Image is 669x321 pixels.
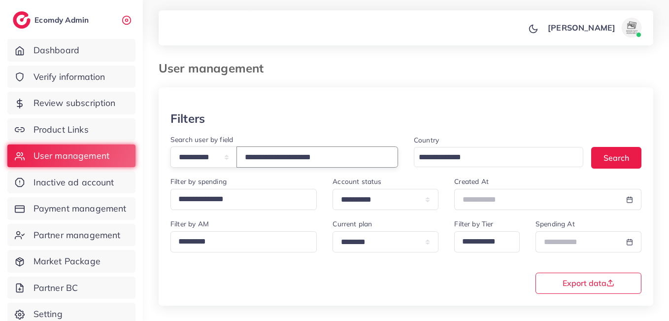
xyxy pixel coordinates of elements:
[7,92,135,114] a: Review subscription
[7,171,135,194] a: Inactive ad account
[414,135,439,145] label: Country
[415,150,570,165] input: Search for option
[622,18,641,37] img: avatar
[542,18,645,37] a: [PERSON_NAME]avatar
[7,250,135,273] a: Market Package
[563,279,614,287] span: Export data
[170,135,233,144] label: Search user by field
[535,219,575,229] label: Spending At
[33,149,109,162] span: User management
[33,44,79,57] span: Dashboard
[170,231,317,252] div: Search for option
[333,177,381,186] label: Account status
[454,219,493,229] label: Filter by Tier
[7,197,135,220] a: Payment management
[159,61,271,75] h3: User management
[175,233,304,250] input: Search for option
[13,11,91,29] a: logoEcomdy Admin
[459,233,507,250] input: Search for option
[33,282,78,294] span: Partner BC
[548,22,615,34] p: [PERSON_NAME]
[591,147,641,168] button: Search
[7,39,135,62] a: Dashboard
[170,189,317,210] div: Search for option
[170,111,205,126] h3: Filters
[7,66,135,88] a: Verify information
[7,224,135,247] a: Partner management
[333,219,372,229] label: Current plan
[13,11,31,29] img: logo
[535,273,641,294] button: Export data
[7,277,135,299] a: Partner BC
[454,231,520,252] div: Search for option
[34,15,91,25] h2: Ecomdy Admin
[170,219,209,229] label: Filter by AM
[33,229,121,242] span: Partner management
[7,118,135,141] a: Product Links
[33,176,114,189] span: Inactive ad account
[33,255,100,268] span: Market Package
[454,177,489,186] label: Created At
[170,177,227,186] label: Filter by spending
[33,71,105,83] span: Verify information
[33,97,116,109] span: Review subscription
[7,144,135,167] a: User management
[33,202,127,215] span: Payment management
[33,308,63,321] span: Setting
[414,147,583,167] div: Search for option
[175,191,304,208] input: Search for option
[33,123,89,136] span: Product Links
